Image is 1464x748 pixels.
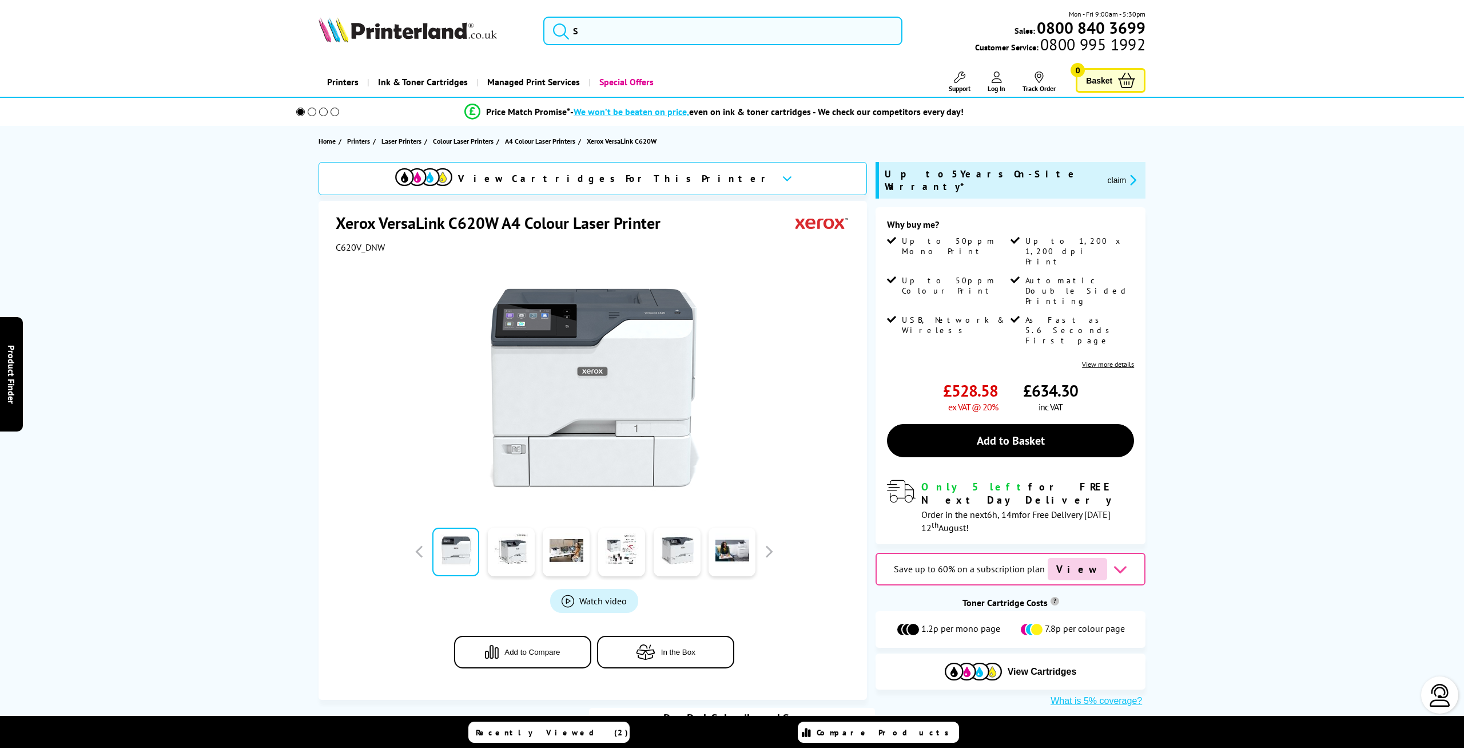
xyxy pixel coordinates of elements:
span: View Cartridges For This Printer [458,172,773,185]
a: Compare Products [798,722,959,743]
a: Laser Printers [381,135,424,147]
span: Only 5 left [921,480,1028,493]
a: Add to Basket [887,424,1134,457]
span: Home [319,135,336,147]
div: Toner Cartridge Costs [876,597,1145,608]
a: A4 Colour Laser Printers [505,135,578,147]
div: - even on ink & toner cartridges - We check our competitors every day! [570,106,964,117]
a: Support [949,72,970,93]
span: ex VAT @ 20% [948,401,998,413]
span: Colour Laser Printers [433,135,494,147]
span: A4 Colour Laser Printers [505,135,575,147]
a: 0800 840 3699 [1035,22,1145,33]
span: £634.30 [1023,380,1078,401]
span: Automatic Double Sided Printing [1025,275,1132,306]
a: Printers [319,68,367,97]
span: Ink & Toner Cartridges [378,68,468,97]
span: Save up to 60% on a subscription plan [894,563,1045,575]
span: Basket [1086,73,1112,88]
span: Laser Printers [381,135,421,147]
span: C620V_DNW [336,242,385,253]
a: Ink & Toner Cartridges [367,68,476,97]
a: Track Order [1023,72,1056,93]
div: for FREE Next Day Delivery [921,480,1134,506]
span: Log In [988,84,1005,93]
span: 7.8p per colour page [1045,623,1125,636]
span: PagePack Subscribe and Save [658,711,806,726]
span: Printers [347,135,370,147]
img: user-headset-light.svg [1429,684,1451,707]
span: Up to 5 Years On-Site Warranty* [885,168,1099,193]
span: Compare Products [817,727,955,738]
a: Recently Viewed (2) [468,722,630,743]
a: Basket 0 [1076,68,1145,93]
span: 6h, 14m [987,509,1019,520]
a: Printers [347,135,373,147]
span: View [1048,558,1107,580]
img: cmyk-icon.svg [395,168,452,186]
span: USB, Network & Wireless [902,315,1008,335]
a: Colour Laser Printers [433,135,496,147]
span: Xerox VersaLink C620W [587,137,657,145]
span: 0800 995 1992 [1039,39,1145,50]
span: Up to 1,200 x 1,200 dpi Print [1025,236,1132,267]
a: Special Offers [588,68,662,97]
span: Up to 50ppm Colour Print [902,275,1008,296]
span: As Fast as 5.6 Seconds First page [1025,315,1132,346]
button: In the Box [597,636,734,668]
span: inc VAT [1039,401,1063,413]
div: Why buy me? [887,219,1134,236]
img: Xerox VersaLink C620W [482,276,706,500]
img: Xerox [795,212,848,233]
span: Product Finder [6,345,17,403]
img: Cartridges [945,663,1002,680]
h1: Xerox VersaLink C620W A4 Colour Laser Printer [336,212,672,233]
span: We won’t be beaten on price, [574,106,689,117]
button: Add to Compare [454,636,591,668]
span: Order in the next for Free Delivery [DATE] 12 August! [921,509,1111,533]
sup: Cost per page [1051,597,1059,605]
b: 0800 840 3699 [1037,17,1145,38]
span: Up to 50ppm Mono Print [902,236,1008,256]
a: Managed Print Services [476,68,588,97]
span: Watch video [579,595,627,607]
span: Add to Compare [504,648,560,656]
span: Sales: [1015,25,1035,36]
a: Product_All_Videos [550,589,638,613]
button: promo-description [1104,173,1140,187]
span: Support [949,84,970,93]
span: Recently Viewed (2) [476,727,628,738]
a: Home [319,135,339,147]
button: What is 5% coverage? [1047,695,1145,707]
a: View more details [1082,360,1134,369]
span: Mon - Fri 9:00am - 5:30pm [1069,9,1145,19]
a: Log In [988,72,1005,93]
span: 0 [1071,63,1085,77]
li: modal_Promise [280,102,1148,122]
span: 1.2p per mono page [921,623,1000,636]
button: View Cartridges [884,662,1137,681]
span: View Cartridges [1008,667,1077,677]
a: Printerland Logo [319,17,530,45]
img: Printerland Logo [319,17,497,42]
span: Customer Service: [975,39,1145,53]
input: S [543,17,902,45]
span: In the Box [661,648,695,656]
div: modal_delivery [887,480,1134,533]
sup: th [932,520,938,530]
span: £528.58 [943,380,998,401]
span: Price Match Promise* [486,106,570,117]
